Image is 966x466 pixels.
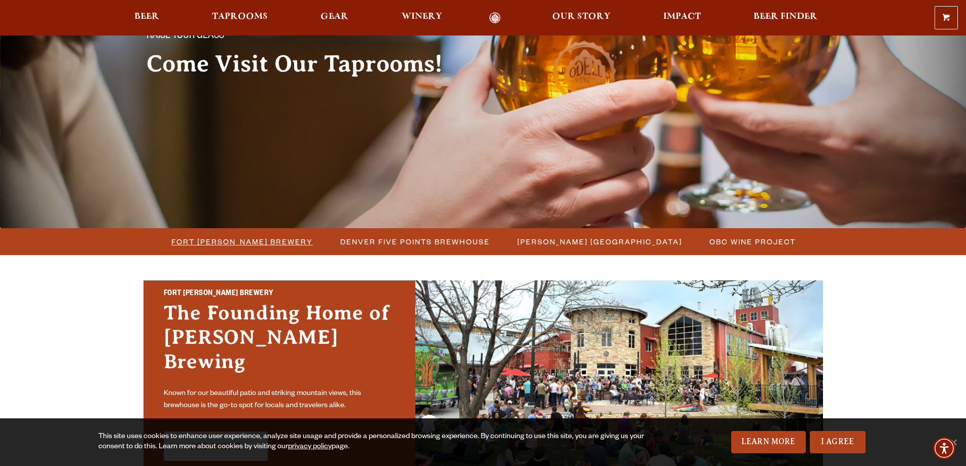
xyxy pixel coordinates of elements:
div: This site uses cookies to enhance user experience, analyze site usage and provide a personalized ... [98,432,648,452]
span: Beer [134,13,159,21]
h2: Come Visit Our Taprooms! [147,51,463,77]
a: privacy policy [288,443,332,451]
a: Taprooms [205,12,274,24]
div: Accessibility Menu [933,437,955,459]
a: Impact [657,12,707,24]
a: Gear [314,12,355,24]
span: [PERSON_NAME] [GEOGRAPHIC_DATA] [517,234,682,249]
span: Beer Finder [754,13,817,21]
a: Winery [395,12,449,24]
span: Raise your glass [147,30,224,43]
span: Gear [320,13,348,21]
span: OBC Wine Project [709,234,796,249]
a: Denver Five Points Brewhouse [334,234,495,249]
a: Beer Finder [747,12,824,24]
span: Our Story [552,13,611,21]
a: I Agree [810,431,866,453]
a: Our Story [546,12,617,24]
span: Winery [402,13,442,21]
p: Known for our beautiful patio and striking mountain views, this brewhouse is the go-to spot for l... [164,388,395,412]
a: OBC Wine Project [703,234,801,249]
span: Fort [PERSON_NAME] Brewery [171,234,313,249]
span: Denver Five Points Brewhouse [340,234,490,249]
h3: The Founding Home of [PERSON_NAME] Brewing [164,301,395,384]
a: Beer [128,12,166,24]
a: Fort [PERSON_NAME] Brewery [165,234,318,249]
span: Impact [663,13,701,21]
a: [PERSON_NAME] [GEOGRAPHIC_DATA] [511,234,687,249]
a: Learn More [731,431,806,453]
h2: Fort [PERSON_NAME] Brewery [164,288,395,301]
a: Odell Home [476,12,514,24]
span: Taprooms [212,13,268,21]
